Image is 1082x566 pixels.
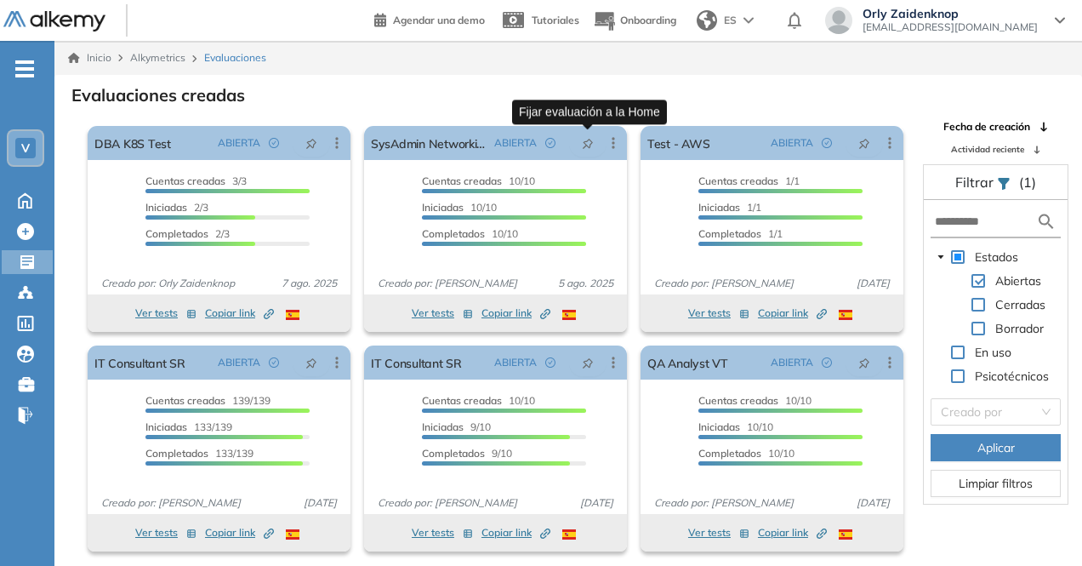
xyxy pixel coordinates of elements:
span: check-circle [269,357,279,368]
button: pushpin [293,349,330,376]
span: (1) [1019,172,1036,192]
span: 139/139 [145,394,270,407]
span: [DATE] [573,495,620,511]
span: ABIERTA [494,355,537,370]
button: Copiar link [758,303,827,323]
h3: Evaluaciones creadas [71,85,245,106]
span: ABIERTA [218,135,260,151]
img: search icon [1036,211,1056,232]
img: arrow [743,17,754,24]
img: ESP [562,529,576,540]
span: Creado por: [PERSON_NAME] [647,495,800,511]
span: Completados [422,227,485,240]
span: Creado por: [PERSON_NAME] [371,276,524,291]
span: [DATE] [850,276,897,291]
img: Logo [3,11,105,32]
span: Cerradas [992,294,1049,315]
span: Copiar link [205,525,274,540]
span: Creado por: [PERSON_NAME] [94,495,248,511]
span: 1/1 [698,201,761,214]
span: Cuentas creadas [145,174,225,187]
span: Abiertas [995,273,1041,289]
span: Iniciadas [698,201,740,214]
span: check-circle [545,138,555,148]
span: Creado por: Orly Zaidenknop [94,276,242,291]
span: Creado por: [PERSON_NAME] [647,276,800,291]
span: pushpin [582,136,594,150]
span: Cuentas creadas [698,174,778,187]
span: Iniciadas [698,420,740,433]
span: 9/10 [422,420,491,433]
button: Ver tests [688,523,749,543]
span: Estados [975,249,1018,265]
span: caret-down [937,253,945,261]
span: [DATE] [297,495,344,511]
span: Borrador [992,318,1047,339]
span: Iniciadas [422,201,464,214]
span: ES [724,13,737,28]
span: check-circle [822,357,832,368]
span: 1/1 [698,174,800,187]
button: Copiar link [205,303,274,323]
span: pushpin [305,356,317,369]
a: Agendar una demo [374,9,485,29]
span: En uso [971,342,1015,363]
span: Creado por: [PERSON_NAME] [371,495,524,511]
span: pushpin [858,136,870,150]
button: Onboarding [593,3,676,39]
span: Limpiar filtros [959,474,1033,493]
span: Copiar link [481,525,550,540]
span: ABIERTA [771,355,813,370]
a: IT Consultant SR [371,346,462,380]
span: 133/139 [145,420,232,433]
span: 3/3 [145,174,247,187]
span: ABIERTA [218,355,260,370]
span: Completados [698,227,761,240]
span: Aplicar [977,438,1015,457]
span: Cerradas [995,297,1045,312]
a: DBA K8S Test [94,126,171,160]
button: Ver tests [412,523,473,543]
i: - [15,67,34,71]
img: ESP [839,310,852,320]
span: Abiertas [992,271,1045,291]
button: pushpin [569,129,606,157]
span: 10/10 [422,394,535,407]
a: IT Consultant SR [94,346,185,380]
span: Cuentas creadas [698,394,778,407]
span: check-circle [545,357,555,368]
a: QA Analyst VT [647,346,728,380]
img: ESP [286,310,299,320]
span: Copiar link [205,306,274,321]
span: ABIERTA [771,135,813,151]
span: 1/1 [698,227,783,240]
button: pushpin [846,349,883,376]
span: pushpin [305,136,317,150]
img: world [697,10,717,31]
span: 10/10 [422,201,497,214]
a: Test - AWS [647,126,709,160]
img: ESP [286,529,299,540]
button: Copiar link [481,303,550,323]
span: Evaluaciones [204,50,266,66]
span: Iniciadas [145,420,187,433]
span: Iniciadas [422,420,464,433]
span: Copiar link [758,525,827,540]
span: Agendar una demo [393,14,485,26]
button: Ver tests [135,523,196,543]
img: ESP [839,529,852,540]
div: Fijar evaluación a la Home [512,100,667,124]
span: 2/3 [145,227,230,240]
span: check-circle [822,138,832,148]
button: Ver tests [412,303,473,323]
span: Filtrar [955,174,997,191]
span: Psicotécnicos [971,366,1052,386]
span: Onboarding [620,14,676,26]
button: Ver tests [688,303,749,323]
span: Completados [422,447,485,460]
span: Actividad reciente [951,143,1024,156]
img: ESP [562,310,576,320]
span: Cuentas creadas [422,174,502,187]
button: pushpin [293,129,330,157]
span: 2/3 [145,201,208,214]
